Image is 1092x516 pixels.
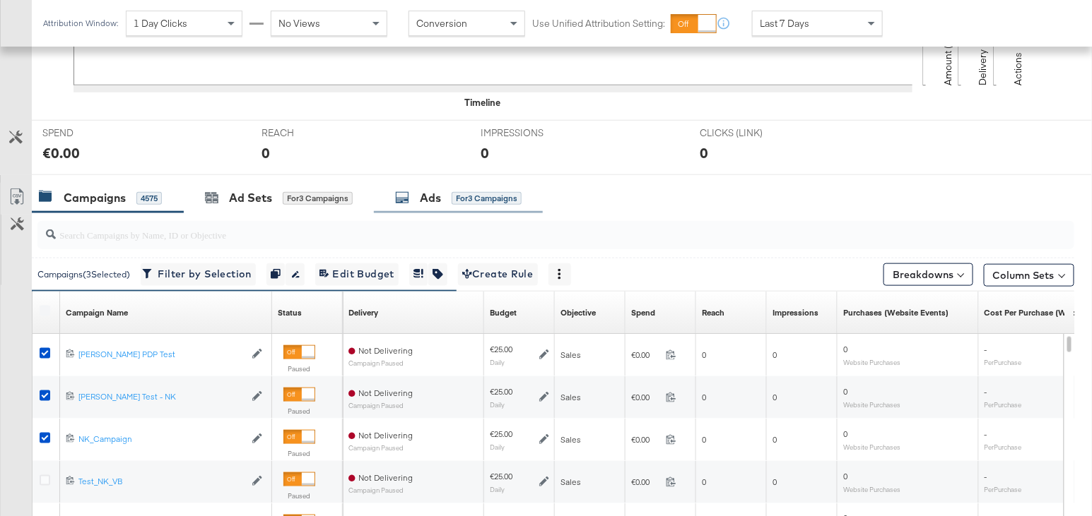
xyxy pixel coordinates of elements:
label: Paused [283,364,315,373]
span: 0 [843,386,847,397]
button: Column Sets [984,264,1074,287]
a: Test_NK_VB [78,476,245,488]
span: 0 [843,428,847,439]
button: Create Rule [458,263,538,286]
sub: Daily [490,443,505,451]
span: 1 Day Clicks [134,17,187,30]
span: REACH [262,126,368,140]
div: Campaigns ( 3 Selected) [37,268,130,281]
div: for 3 Campaigns [283,192,353,205]
span: 0 [702,434,706,445]
sub: Per Purchase [985,443,1022,451]
span: Last 7 Days [760,17,809,30]
div: Spend [631,307,655,318]
a: Shows the current state of your Ad Campaign. [278,307,302,318]
span: Sales [560,434,581,445]
div: Status [278,307,302,318]
span: €0.00 [631,434,660,445]
span: CLICKS (LINK) [700,126,806,140]
div: 0 [700,143,708,163]
div: €0.00 [42,143,80,163]
sub: Per Purchase [985,400,1022,409]
button: Filter by Selection [141,263,256,286]
sub: Campaign Paused [348,486,413,494]
div: Ads [420,190,441,206]
input: Search Campaigns by Name, ID or Objective [56,215,982,243]
span: Not Delivering [358,345,413,356]
div: Reach [702,307,724,318]
div: Impressions [773,307,818,318]
sub: Website Purchases [843,485,900,493]
a: NK_Campaign [78,433,245,445]
span: 0 [773,434,777,445]
span: €0.00 [631,476,660,487]
span: Filter by Selection [145,265,252,283]
span: - [985,344,987,354]
span: 0 [773,392,777,402]
span: 0 [773,476,777,487]
span: 0 [773,349,777,360]
div: 0 [262,143,270,163]
a: Your campaign's objective. [560,307,596,318]
span: 0 [702,476,706,487]
a: [PERSON_NAME] PDP Test [78,349,245,361]
span: Not Delivering [358,472,413,483]
a: The number of times your ad was served. On mobile apps an ad is counted as served the first time ... [773,307,818,318]
sub: Per Purchase [985,485,1022,493]
sub: Website Purchases [843,358,900,366]
span: - [985,471,987,481]
div: Campaign Name [66,307,128,318]
label: Paused [283,407,315,416]
span: €0.00 [631,392,660,402]
div: Purchases (Website Events) [843,307,949,318]
a: The total amount spent to date. [631,307,655,318]
span: Sales [560,392,581,402]
div: Objective [560,307,596,318]
span: Sales [560,349,581,360]
sub: Website Purchases [843,443,900,451]
div: 0 [481,143,489,163]
span: Not Delivering [358,388,413,398]
span: - [985,386,987,397]
sub: Campaign Paused [348,444,413,452]
span: Sales [560,476,581,487]
span: 0 [843,471,847,481]
label: Use Unified Attribution Setting: [532,17,665,30]
div: for 3 Campaigns [452,192,522,205]
a: The number of times a purchase was made tracked by your Custom Audience pixel on your website aft... [843,307,949,318]
div: NK_Campaign [78,433,245,445]
span: €0.00 [631,349,660,360]
sub: Campaign Paused [348,402,413,409]
sub: Daily [490,400,505,409]
span: 0 [843,344,847,354]
div: €25.00 [490,344,512,355]
div: Campaigns [64,190,126,206]
div: Attribution Window: [42,18,119,28]
div: €25.00 [490,386,512,397]
a: Your campaign name. [66,307,128,318]
button: Breakdowns [883,263,973,286]
sub: Daily [490,358,505,366]
div: Budget [490,307,517,318]
sub: Campaign Paused [348,359,413,367]
a: Reflects the ability of your Ad Campaign to achieve delivery based on ad states, schedule and bud... [348,307,378,318]
div: €25.00 [490,428,512,440]
div: Ad Sets [229,190,272,206]
div: Test_NK_VB [78,476,245,487]
sub: Per Purchase [985,358,1022,366]
span: IMPRESSIONS [481,126,587,140]
span: SPEND [42,126,148,140]
div: 4575 [136,192,162,205]
div: Delivery [348,307,378,318]
span: - [985,428,987,439]
span: Not Delivering [358,430,413,440]
a: The maximum amount you're willing to spend on your ads, on average each day or over the lifetime ... [490,307,517,318]
div: €25.00 [490,471,512,482]
sub: Daily [490,485,505,493]
span: 0 [702,349,706,360]
span: No Views [278,17,320,30]
div: [PERSON_NAME] PDP Test [78,349,245,360]
span: Create Rule [462,265,534,283]
a: [PERSON_NAME] Test - NK [78,391,245,403]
